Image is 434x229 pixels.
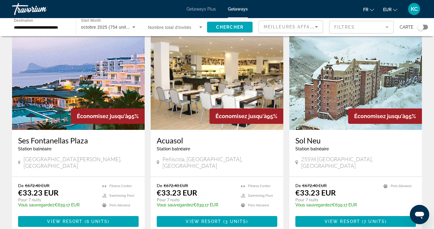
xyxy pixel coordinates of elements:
span: Vous sauvegardez [157,202,193,207]
span: Peñíscola, [GEOGRAPHIC_DATA], [GEOGRAPHIC_DATA] [162,156,278,169]
span: Chercher [216,25,244,30]
span: Destination [14,18,33,22]
span: Vous sauvegardez [295,202,332,207]
span: €672.40 EUR [25,183,49,188]
div: 95% [209,108,283,124]
span: Meilleures affaires [264,24,322,29]
span: KC [411,6,418,12]
span: Swimming Pool [248,194,273,198]
img: 2970O01X.jpg [151,33,283,130]
span: Station balnéaire [157,146,190,151]
span: 25598 [GEOGRAPHIC_DATA], [GEOGRAPHIC_DATA] [301,156,416,169]
span: octobre 2025 (754 units available) [81,25,149,30]
span: Économisez jusqu'à [77,113,128,119]
a: Getaways [228,7,248,11]
span: Économisez jusqu'à [354,113,405,119]
p: Pour 7 nuits [18,197,96,202]
span: ( ) [83,219,110,224]
span: Station balnéaire [295,146,329,151]
span: Pets Allowed [109,203,130,207]
p: €639.17 EUR [157,202,235,207]
span: Carte [400,23,413,31]
mat-select: Sort by [264,23,318,30]
span: View Resort [325,219,360,224]
span: De [295,183,301,188]
span: EUR [383,7,392,12]
span: View Resort [47,219,83,224]
p: €33.23 EUR [295,188,336,197]
iframe: Bouton de lancement de la fenêtre de messagerie [410,205,429,224]
a: Ses Fontanellas Plaza [18,136,139,145]
span: fr [363,7,368,12]
span: 6 units [86,219,108,224]
p: €33.23 EUR [157,188,197,197]
span: De [157,183,162,188]
img: 2836E01X.jpg [12,33,145,130]
span: 3 units [225,219,247,224]
span: ( ) [222,219,248,224]
span: Vous sauvegardez [18,202,55,207]
img: 3106E01X.jpg [289,33,422,130]
p: €33.23 EUR [18,188,58,197]
button: Change language [363,5,374,14]
span: Station balnéaire [18,146,52,151]
span: Swimming Pool [109,194,134,198]
p: €639.17 EUR [295,202,377,207]
a: Travorium [12,1,72,17]
button: Change currency [383,5,397,14]
a: Sol Neu [295,136,416,145]
span: Pets Allowed [391,184,411,188]
span: Fitness Center [248,184,271,188]
button: Chercher [207,22,253,33]
span: Start Month [81,19,101,23]
button: Filter [329,20,394,34]
span: [GEOGRAPHIC_DATA][PERSON_NAME], [GEOGRAPHIC_DATA] [24,156,139,169]
p: Pour 7 nuits [157,197,235,202]
span: ( ) [360,219,387,224]
a: Getaways Plus [187,7,216,11]
span: Pets Allowed [248,203,269,207]
span: Économisez jusqu'à [215,113,267,119]
p: €639.17 EUR [18,202,96,207]
span: De [18,183,24,188]
p: Pour 7 nuits [295,197,377,202]
button: View Resort(3 units) [157,216,277,227]
span: Fitness Center [109,184,132,188]
a: Acuasol [157,136,277,145]
div: 95% [348,108,422,124]
span: View Resort [186,219,221,224]
button: User Menu [406,3,422,15]
span: Nombre total d'invités [148,25,191,30]
span: €672.40 EUR [164,183,188,188]
button: View Resort(7 units) [295,216,416,227]
span: €672.40 EUR [302,183,327,188]
span: 7 units [364,219,385,224]
button: View Resort(6 units) [18,216,139,227]
div: 95% [71,108,145,124]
